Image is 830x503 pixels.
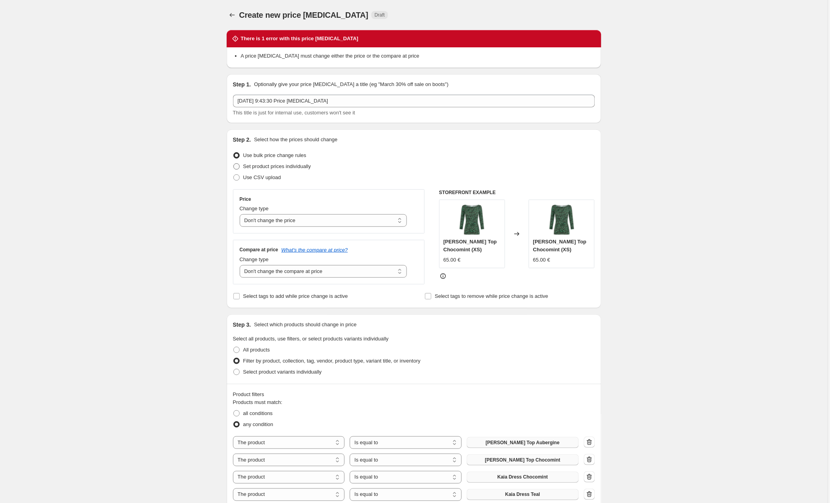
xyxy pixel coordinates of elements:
span: Products must match: [233,399,283,405]
div: Product filters [233,391,595,398]
button: What's the compare at price? [282,247,348,253]
span: Kaia Dress Chocomint [498,474,548,481]
span: Select all products, use filters, or select products variants individually [233,336,389,342]
h2: Step 2. [233,136,251,144]
span: This title is just for internal use, customers won't see it [233,110,355,116]
div: 65.00 € [444,256,461,264]
button: Willa Top Aubergine [467,437,579,448]
span: [PERSON_NAME] Top Chocomint (XS) [533,239,587,252]
span: [PERSON_NAME] Top Chocomint (XS) [444,239,497,252]
span: Change type [240,256,269,262]
input: 30% off holiday sale [233,95,595,107]
span: Select tags to remove while price change is active [435,293,548,299]
span: Change type [240,206,269,211]
span: Select tags to add while price change is active [243,293,348,299]
button: Kaia Dress Teal [467,489,579,500]
h2: There is 1 error with this price [MEDICAL_DATA] [241,35,359,43]
span: Set product prices individually [243,163,311,169]
span: Use bulk price change rules [243,152,306,158]
span: All products [243,347,270,353]
span: Draft [375,12,385,18]
span: Create new price [MEDICAL_DATA] [239,11,369,19]
li: A price [MEDICAL_DATA] must change either the price or the compare at price [241,52,595,60]
img: ROMUALDA-10_d06e003b-31d5-471e-94a7-047b562c2b79_80x.png [456,204,488,236]
p: Select how the prices should change [254,136,338,144]
h3: Compare at price [240,247,278,253]
div: 65.00 € [533,256,550,264]
button: Willa Top Chocomint [467,454,579,466]
span: Filter by product, collection, tag, vendor, product type, variant title, or inventory [243,358,421,364]
span: [PERSON_NAME] Top Chocomint [485,457,560,463]
span: Select product variants individually [243,369,322,375]
h6: STOREFRONT EXAMPLE [439,189,595,196]
p: Select which products should change in price [254,321,356,329]
span: Kaia Dress Teal [505,492,541,498]
span: any condition [243,421,274,427]
span: [PERSON_NAME] Top Aubergine [486,439,560,446]
button: Price change jobs [227,9,238,21]
h2: Step 3. [233,321,251,329]
h3: Price [240,196,251,202]
span: Use CSV upload [243,174,281,180]
p: Optionally give your price [MEDICAL_DATA] a title (eg "March 30% off sale on boots") [254,80,448,88]
span: all conditions [243,410,273,416]
img: ROMUALDA-10_d06e003b-31d5-471e-94a7-047b562c2b79_80x.png [546,204,578,236]
button: Kaia Dress Chocomint [467,472,579,483]
h2: Step 1. [233,80,251,88]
